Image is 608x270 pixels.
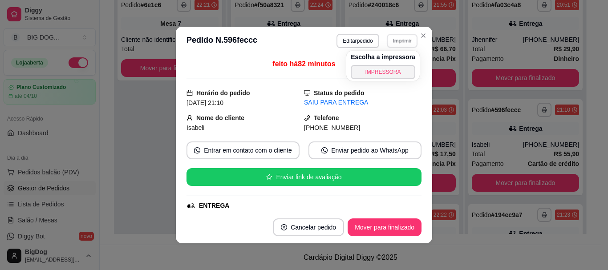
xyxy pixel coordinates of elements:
h3: Pedido N. 596feccc [186,34,257,48]
span: whats-app [321,147,328,153]
span: desktop [304,90,310,96]
button: Editarpedido [336,34,379,48]
button: Imprimir [387,34,417,48]
span: whats-app [194,147,200,153]
span: user [186,115,193,121]
span: calendar [186,90,193,96]
h4: Escolha a impressora [351,52,415,61]
span: phone [304,115,310,121]
span: star [266,174,272,180]
span: feito há 82 minutos [272,60,335,68]
button: IMPRESSORA [351,65,415,79]
button: whats-appEnviar pedido ao WhatsApp [308,141,422,159]
button: close-circleCancelar pedido [273,218,344,236]
button: whats-appEntrar em contato com o cliente [186,141,300,159]
strong: Horário do pedido [196,89,250,97]
strong: Nome do cliente [196,114,244,121]
button: starEnviar link de avaliação [186,168,422,186]
button: Close [416,28,430,43]
strong: Telefone [314,114,339,121]
span: Isabeli [186,124,204,131]
span: [PHONE_NUMBER] [304,124,360,131]
button: Mover para finalizado [348,218,422,236]
span: close-circle [281,224,287,230]
span: [DATE] 21:10 [186,99,223,106]
div: SAIU PARA ENTREGA [304,98,422,107]
div: ENTREGA [199,201,229,210]
strong: Status do pedido [314,89,365,97]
